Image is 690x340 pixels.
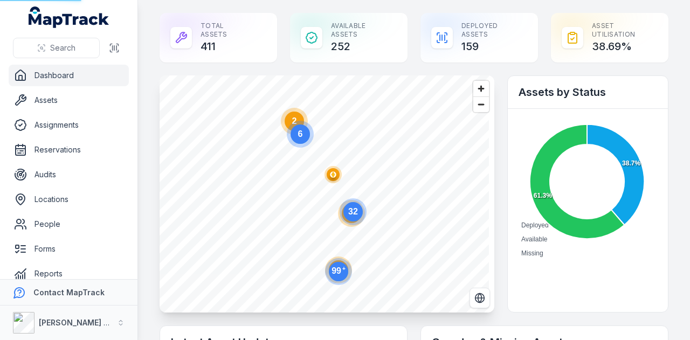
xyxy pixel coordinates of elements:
button: Search [13,38,100,58]
a: Reports [9,263,129,285]
button: Zoom in [473,81,489,96]
strong: Contact MapTrack [33,288,105,297]
button: Zoom out [473,96,489,112]
a: Assets [9,89,129,111]
tspan: + [342,266,346,272]
a: Forms [9,238,129,260]
span: Available [521,235,547,243]
a: Assignments [9,114,129,136]
span: Deployed [521,221,549,229]
text: 2 [292,116,297,126]
a: MapTrack [29,6,109,28]
a: Dashboard [9,65,129,86]
text: 32 [348,207,358,216]
text: 6 [298,129,303,138]
a: Locations [9,189,129,210]
span: Missing [521,249,543,257]
a: Audits [9,164,129,185]
canvas: Map [160,75,489,313]
strong: [PERSON_NAME] Group [39,318,127,327]
a: People [9,213,129,235]
span: Search [50,43,75,53]
h2: Assets by Status [519,85,657,100]
text: 99 [332,266,346,275]
button: Switch to Satellite View [470,288,490,308]
a: Reservations [9,139,129,161]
